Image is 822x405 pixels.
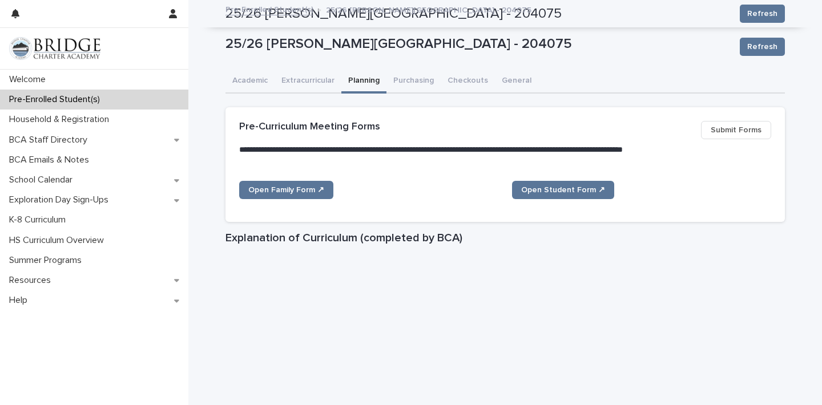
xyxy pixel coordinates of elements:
[248,186,324,194] span: Open Family Form ↗
[5,295,37,306] p: Help
[341,70,386,94] button: Planning
[5,255,91,266] p: Summer Programs
[5,275,60,286] p: Resources
[441,70,495,94] button: Checkouts
[239,121,380,133] h2: Pre-Curriculum Meeting Forms
[5,135,96,145] p: BCA Staff Directory
[239,181,333,199] a: Open Family Form ↗
[495,70,538,94] button: General
[5,94,109,105] p: Pre-Enrolled Student(s)
[386,70,441,94] button: Purchasing
[5,195,118,205] p: Exploration Day Sign-Ups
[701,121,771,139] button: Submit Forms
[225,36,731,52] p: 25/26 [PERSON_NAME][GEOGRAPHIC_DATA] - 204075
[5,235,113,246] p: HS Curriculum Overview
[225,70,275,94] button: Academic
[740,38,785,56] button: Refresh
[5,214,75,225] p: K-8 Curriculum
[5,155,98,165] p: BCA Emails & Notes
[521,186,605,194] span: Open Student Form ↗
[225,2,313,15] a: Pre-Enrolled Student(s)
[275,70,341,94] button: Extracurricular
[512,181,614,199] a: Open Student Form ↗
[326,3,531,15] p: 25/26 [PERSON_NAME][GEOGRAPHIC_DATA] - 204075
[5,175,82,185] p: School Calendar
[9,37,100,60] img: V1C1m3IdTEidaUdm9Hs0
[225,231,785,245] h1: Explanation of Curriculum (completed by BCA)
[5,74,55,85] p: Welcome
[711,124,761,136] span: Submit Forms
[5,114,118,125] p: Household & Registration
[747,41,777,52] span: Refresh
